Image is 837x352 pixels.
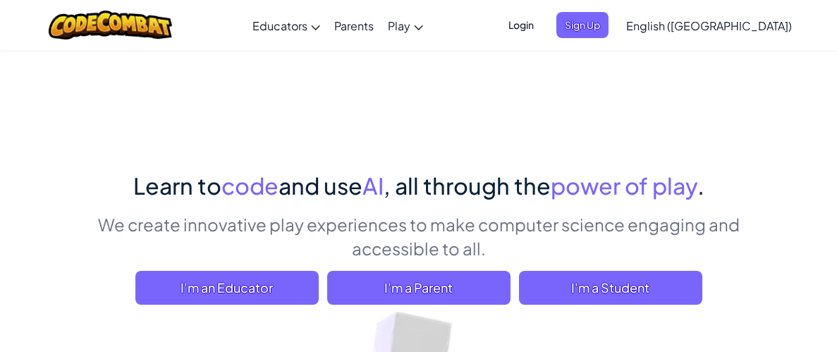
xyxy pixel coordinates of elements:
[252,18,307,33] span: Educators
[245,6,327,44] a: Educators
[551,171,697,200] span: power of play
[133,171,221,200] span: Learn to
[626,18,792,33] span: English ([GEOGRAPHIC_DATA])
[384,171,551,200] span: , all through the
[556,12,609,38] button: Sign Up
[381,6,430,44] a: Play
[49,11,172,40] img: CodeCombat logo
[279,171,362,200] span: and use
[327,6,381,44] a: Parents
[388,18,410,33] span: Play
[500,12,542,38] button: Login
[362,171,384,200] span: AI
[519,271,702,305] button: I'm a Student
[327,271,511,305] a: I'm a Parent
[697,171,704,200] span: .
[221,171,279,200] span: code
[135,271,319,305] a: I'm an Educator
[619,6,799,44] a: English ([GEOGRAPHIC_DATA])
[87,212,750,260] p: We create innovative play experiences to make computer science engaging and accessible to all.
